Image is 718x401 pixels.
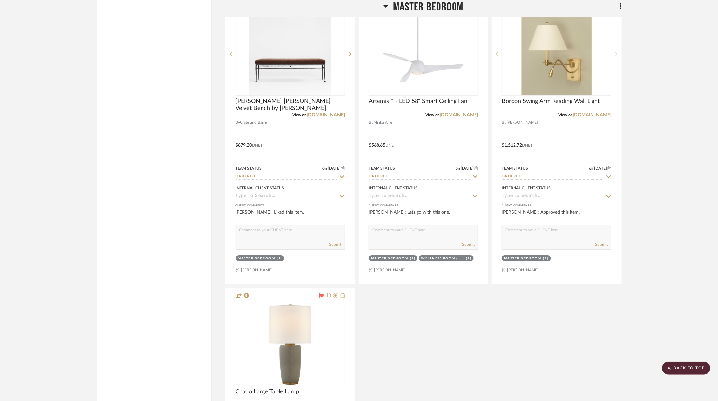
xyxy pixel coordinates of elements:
span: on [456,166,460,170]
div: 0 [502,13,611,95]
img: Artemis™ - LED 58" Smart Ceiling Fan [382,13,464,95]
div: (1) [277,256,282,261]
div: (1) [466,256,472,261]
input: Type to Search… [369,193,470,200]
span: on [589,166,593,170]
div: Internal Client Status [369,185,417,191]
span: [PERSON_NAME] [PERSON_NAME] Velvet Bench by [PERSON_NAME] [236,98,345,112]
input: Type to Search… [369,174,470,180]
div: (2) [543,256,549,261]
div: Master Bedroom [238,256,275,261]
img: Chado Large Table Lamp [249,304,331,386]
input: Type to Search… [502,174,603,180]
span: By [369,119,373,125]
div: Internal Client Status [236,185,284,191]
div: 0 [236,303,345,386]
input: Type to Search… [236,193,337,200]
a: [DOMAIN_NAME] [573,113,611,117]
scroll-to-top-button: BACK TO TOP [662,362,710,375]
span: Artemis™ - LED 58" Smart Ceiling Fan [369,98,467,105]
span: [PERSON_NAME] [506,119,538,125]
img: Bordon Swing Arm Reading Wall Light [521,13,592,95]
span: Minka Aire [373,119,392,125]
span: View on [559,113,573,117]
div: (1) [410,256,416,261]
div: [PERSON_NAME]: Lets go with this one. [369,209,478,222]
span: [DATE] [593,166,608,171]
div: Master Bedroom [371,256,408,261]
img: Rodin Brown Velvet Bench by Athena Calderone [249,13,331,95]
span: on [322,166,327,170]
input: Type to Search… [236,174,337,180]
button: Submit [595,241,608,247]
div: [PERSON_NAME]: Liked this item. [236,209,345,222]
button: Submit [329,241,341,247]
div: Team Status [502,165,528,171]
div: Team Status [236,165,262,171]
span: Chado Large Table Lamp [236,388,299,395]
div: [PERSON_NAME]: Approved this item. [502,209,611,222]
div: Internal Client Status [502,185,551,191]
div: Wellness Room / Office [421,256,464,261]
div: Master Bedroom [504,256,541,261]
span: Bordon Swing Arm Reading Wall Light [502,98,600,105]
input: Type to Search… [502,193,603,200]
span: View on [425,113,440,117]
a: [DOMAIN_NAME] [440,113,478,117]
a: [DOMAIN_NAME] [307,113,345,117]
span: [DATE] [327,166,341,171]
div: Team Status [369,165,395,171]
span: By [502,119,506,125]
button: Submit [462,241,475,247]
span: [DATE] [460,166,475,171]
span: Crate and Barrel [240,119,268,125]
span: View on [292,113,307,117]
span: By [236,119,240,125]
div: 0 [369,13,478,95]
